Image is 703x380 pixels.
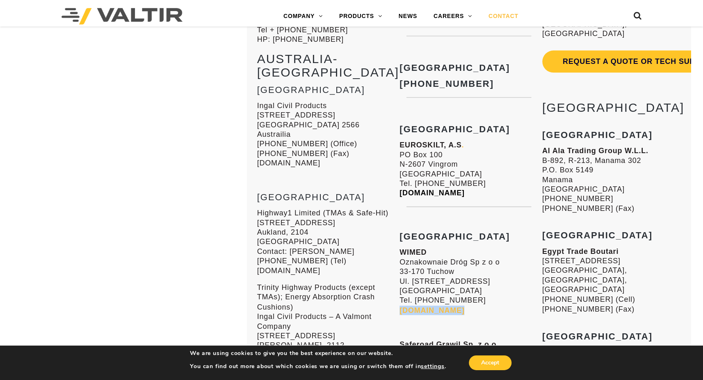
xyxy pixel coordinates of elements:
p: Oznakownaie Dróg Sp z o o 33-170 Tuchow Ul. [STREET_ADDRESS] [GEOGRAPHIC_DATA] Tel. [PHONE_NUMBER] [399,248,538,315]
strong: Al Ala Trading Group W.L.L. [542,147,648,155]
p: PO Box 100 N-2607 Vingrom [GEOGRAPHIC_DATA] Tel. [PHONE_NUMBER] [399,141,538,198]
p: You can find out more about which cookies we are using or switch them off in . [190,363,446,370]
strong: [GEOGRAPHIC_DATA] [542,331,653,342]
a: PRODUCTS [331,8,390,25]
h3: [GEOGRAPHIC_DATA] [257,193,396,203]
p: [STREET_ADDRESS] [GEOGRAPHIC_DATA], [GEOGRAPHIC_DATA], [GEOGRAPHIC_DATA] [PHONE_NUMBER] (Cell) [P... [542,247,681,314]
p: Ingal Civil Products [STREET_ADDRESS] [GEOGRAPHIC_DATA] 2566 Austrailia [PHONE_NUMBER] (Office) [... [257,102,396,169]
h3: [GEOGRAPHIC_DATA] [257,86,396,95]
button: Accept [469,355,511,370]
strong: [GEOGRAPHIC_DATA] [399,124,510,135]
strong: [GEOGRAPHIC_DATA] [399,63,510,73]
p: We are using cookies to give you the best experience on our website. [190,350,446,357]
p: Highway1 Limited (TMAs & Safe-Hit) [STREET_ADDRESS] Aukland, 2104 [GEOGRAPHIC_DATA] Contact: [PER... [257,209,396,276]
h2: [GEOGRAPHIC_DATA] [542,101,681,115]
button: settings [421,363,444,370]
a: NEWS [390,8,425,25]
a: [DOMAIN_NAME] [399,306,464,314]
a: . [461,141,464,149]
h2: AUSTRALIA-[GEOGRAPHIC_DATA] [257,52,396,79]
a: CONTACT [480,8,527,25]
strong: Egypt Trade Boutari [542,248,619,256]
a: COMPANY [275,8,331,25]
strong: WIMED [399,249,427,257]
strong: EUROSKILT, A.S [399,141,464,149]
strong: [GEOGRAPHIC_DATA] [399,232,510,242]
strong: [GEOGRAPHIC_DATA] [542,130,653,140]
a: CAREERS [425,8,480,25]
p: Trinity Highway Products (except TMAs); Energy Absorption Crash Cushions) Ingal Civil Products – ... [257,283,396,370]
strong: [GEOGRAPHIC_DATA] [542,231,653,241]
a: [DOMAIN_NAME] [399,189,464,197]
img: Valtir [62,8,183,25]
strong: [PHONE_NUMBER] [399,79,494,89]
strong: Saferoad Grawil Sp. z o.o. [399,340,499,348]
p: B-892, R-213, Manama 302 P.O. Box 5149 Manama [GEOGRAPHIC_DATA] [PHONE_NUMBER] [PHONE_NUMBER] (Fax) [542,147,681,214]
